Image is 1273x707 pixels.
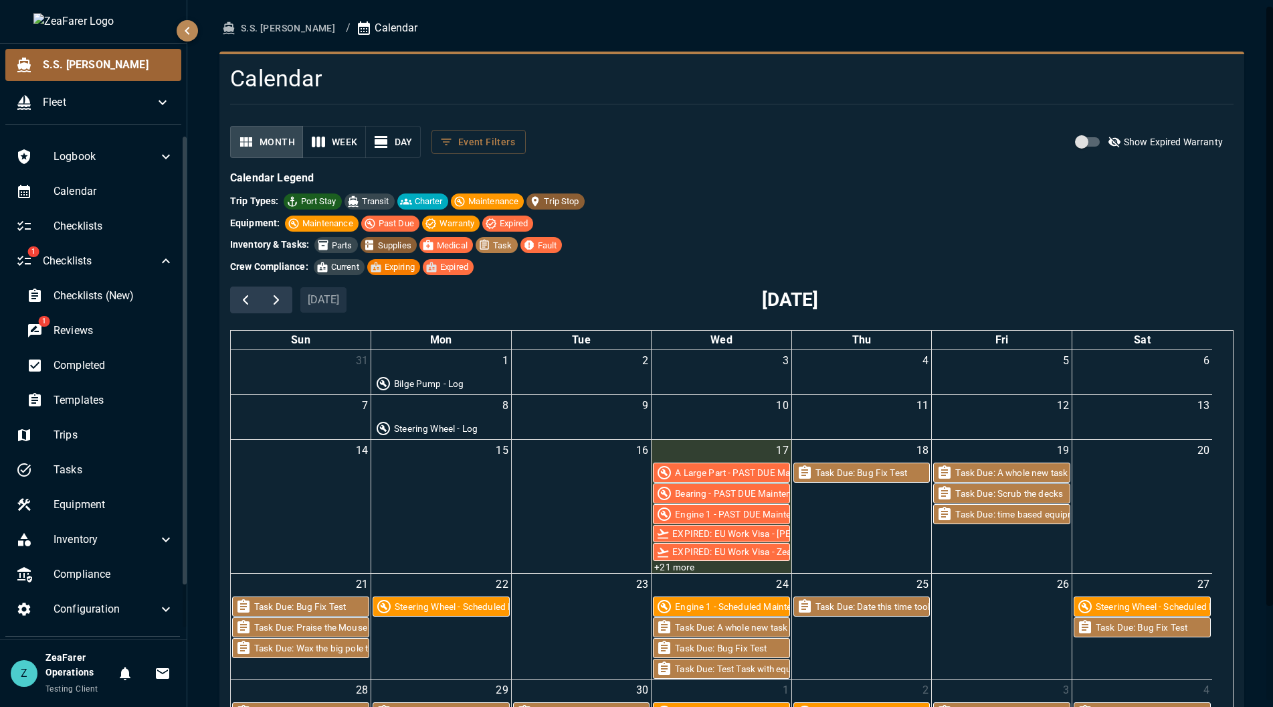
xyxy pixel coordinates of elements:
a: September 16, 2025 [633,440,651,461]
button: week view [302,126,366,159]
div: Task Due: Bug Fix Test [1096,621,1187,634]
td: September 22, 2025 [371,574,512,680]
div: Compliance [5,558,185,591]
a: Thursday [850,331,874,349]
a: Monday [427,331,454,349]
button: filter calendar events [431,130,526,155]
a: September 18, 2025 [914,440,931,461]
span: Charter [409,195,448,208]
td: September 15, 2025 [371,440,512,574]
a: September 22, 2025 [493,574,510,595]
span: Transit [357,195,395,208]
span: Warranty [434,217,480,230]
div: Configuration [5,593,185,625]
a: September 28, 2025 [353,680,371,701]
td: September 6, 2025 [1072,350,1212,395]
h6: Trip Types: [230,194,278,209]
div: A Large Part - PAST DUE Maintenance [675,466,830,479]
div: Bilge Pump - Log [394,377,464,390]
td: September 9, 2025 [511,395,652,440]
a: Show 21 more events [653,562,696,574]
button: [DATE] [300,287,347,313]
div: Task Due: time based equipment [955,507,1089,521]
div: Maintenance is past due by 27 days (7 day interval) [654,505,789,524]
span: Trip Stop [538,195,584,208]
td: September 2, 2025 [511,350,652,395]
h6: Inventory & Tasks: [230,238,309,252]
span: Fleet [43,94,155,110]
div: Task Due: Bug Fix Test [815,466,907,479]
a: October 1, 2025 [780,680,791,701]
a: September 27, 2025 [1195,574,1212,595]
div: Regular maintenance required (7 day interval) [654,597,789,616]
span: Port Stay [296,195,341,208]
span: Fault [532,239,563,252]
a: October 4, 2025 [1201,680,1212,701]
div: Task Due: Praise the Mouse [DEMOGRAPHIC_DATA] [254,621,467,634]
button: S.S. [PERSON_NAME] [219,16,340,41]
a: September 9, 2025 [640,395,651,416]
td: September 27, 2025 [1072,574,1212,680]
span: Checklists [54,218,174,234]
td: September 17, 2025 [652,440,792,574]
span: Inventory [54,532,158,548]
div: Usage reading: 800 Liters. [373,374,466,393]
td: September 12, 2025 [932,395,1072,440]
a: September 3, 2025 [780,350,791,372]
div: Task Due: Test Task with equipment [675,662,820,676]
a: September 1, 2025 [500,350,511,372]
div: Task Due: A whole new task [675,621,787,634]
div: Tasks [5,454,185,486]
a: September 5, 2025 [1060,350,1072,372]
div: Engine 1 - PAST DUE Maintenance [675,507,816,521]
div: Inventory [5,524,185,556]
td: September 24, 2025 [652,574,792,680]
td: September 13, 2025 [1072,395,1212,440]
span: Templates [54,392,174,408]
a: August 31, 2025 [353,350,371,372]
a: September 24, 2025 [773,574,791,595]
a: September 8, 2025 [500,395,511,416]
span: 1 [38,316,50,327]
div: Task Due: Bug Fix Test [254,600,346,613]
div: Bearing - PAST DUE Maintenance [675,487,811,500]
p: Calendar [356,20,417,36]
td: September 16, 2025 [511,440,652,574]
a: Wednesday [708,331,735,349]
a: September 6, 2025 [1201,350,1212,372]
a: September 23, 2025 [633,574,651,595]
a: September 12, 2025 [1054,395,1072,416]
td: September 25, 2025 [791,574,932,680]
h6: Equipment: [230,216,280,231]
a: September 30, 2025 [633,680,651,701]
p: Show Expired Warranty [1124,135,1223,149]
span: Maintenance [463,195,524,208]
div: 1Checklists [5,245,185,277]
a: September 7, 2025 [359,395,371,416]
button: Previous month [230,287,262,313]
a: September 4, 2025 [920,350,931,372]
div: Steering Wheel - Log [394,422,478,435]
a: September 15, 2025 [493,440,510,461]
span: Past Due [373,217,419,230]
a: September 29, 2025 [493,680,510,701]
span: Configuration [54,601,158,617]
td: September 10, 2025 [652,395,792,440]
td: September 7, 2025 [231,395,371,440]
a: Friday [993,331,1011,349]
li: / [346,20,351,36]
div: Logbook [5,141,185,173]
span: Task [488,239,518,252]
span: Current [326,260,365,274]
span: Checklists (New) [54,288,174,304]
div: EXPIRED: EU Work Visa - ZeaFarer Operations [672,545,860,558]
td: September 3, 2025 [652,350,792,395]
span: Checklists [43,253,158,269]
div: Regular maintenance required (5 day interval) [373,597,509,616]
td: September 8, 2025 [371,395,512,440]
div: Checklists [5,210,185,242]
span: Calendar [54,183,174,200]
td: September 1, 2025 [371,350,512,395]
h2: [DATE] [762,286,819,314]
h6: Calendar Legend [230,169,1234,187]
